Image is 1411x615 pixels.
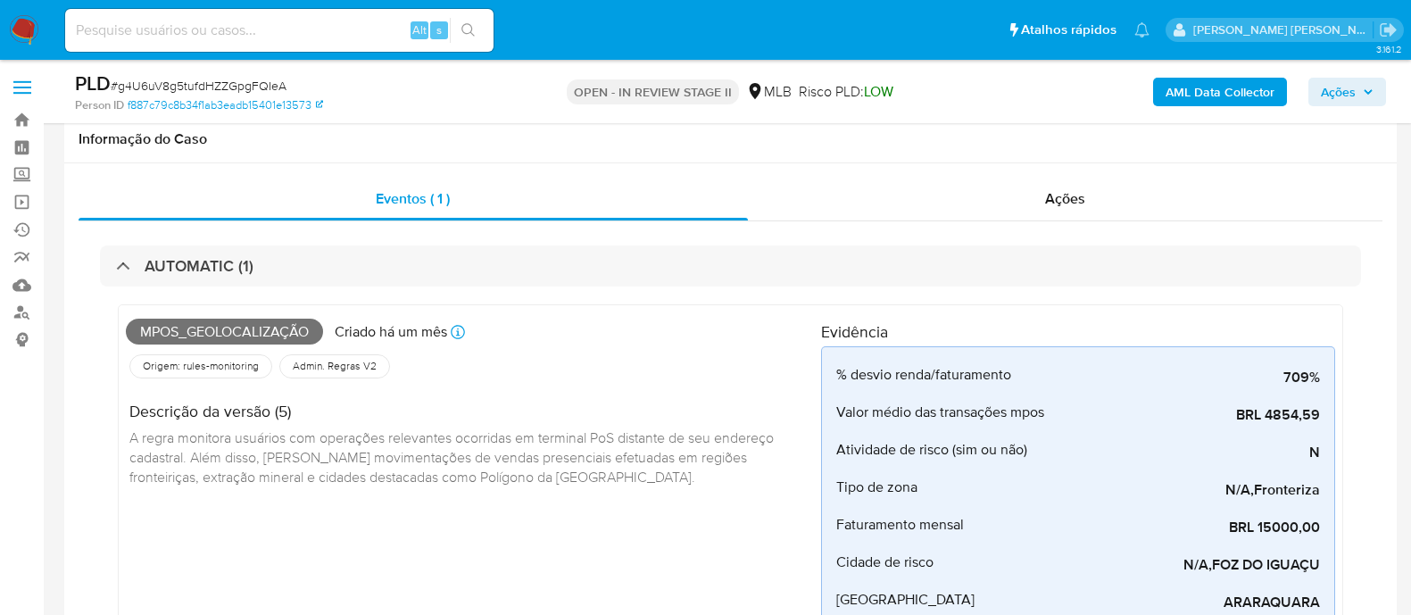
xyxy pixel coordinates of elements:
[335,322,447,342] p: Criado há um mês
[864,81,893,102] span: LOW
[291,359,378,373] span: Admin. Regras V2
[111,77,286,95] span: # g4U6uV8g5tufdHZZGpgFQIeA
[1134,22,1150,37] a: Notificações
[450,18,486,43] button: search-icon
[1166,78,1274,106] b: AML Data Collector
[436,21,442,38] span: s
[100,245,1361,287] div: AUTOMATIC (1)
[1153,78,1287,106] button: AML Data Collector
[129,402,807,421] h4: Descrição da versão (5)
[65,19,494,42] input: Pesquise usuários ou casos...
[75,97,124,113] b: Person ID
[1308,78,1386,106] button: Ações
[75,69,111,97] b: PLD
[1045,188,1085,209] span: Ações
[1379,21,1398,39] a: Sair
[799,82,893,102] span: Risco PLD:
[1321,78,1356,106] span: Ações
[126,319,323,345] span: Mpos_geolocalização
[746,82,792,102] div: MLB
[567,79,739,104] p: OPEN - IN REVIEW STAGE II
[145,256,253,276] h3: AUTOMATIC (1)
[376,188,450,209] span: Eventos ( 1 )
[412,21,427,38] span: Alt
[79,130,1382,148] h1: Informação do Caso
[128,97,323,113] a: f887c79c8b34f1ab3eadb15401e13573
[1193,21,1374,38] p: alessandra.barbosa@mercadopago.com
[1021,21,1116,39] span: Atalhos rápidos
[129,428,777,486] span: A regra monitora usuários com operações relevantes ocorridas em terminal PoS distante de seu ende...
[141,359,261,373] span: Origem: rules-monitoring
